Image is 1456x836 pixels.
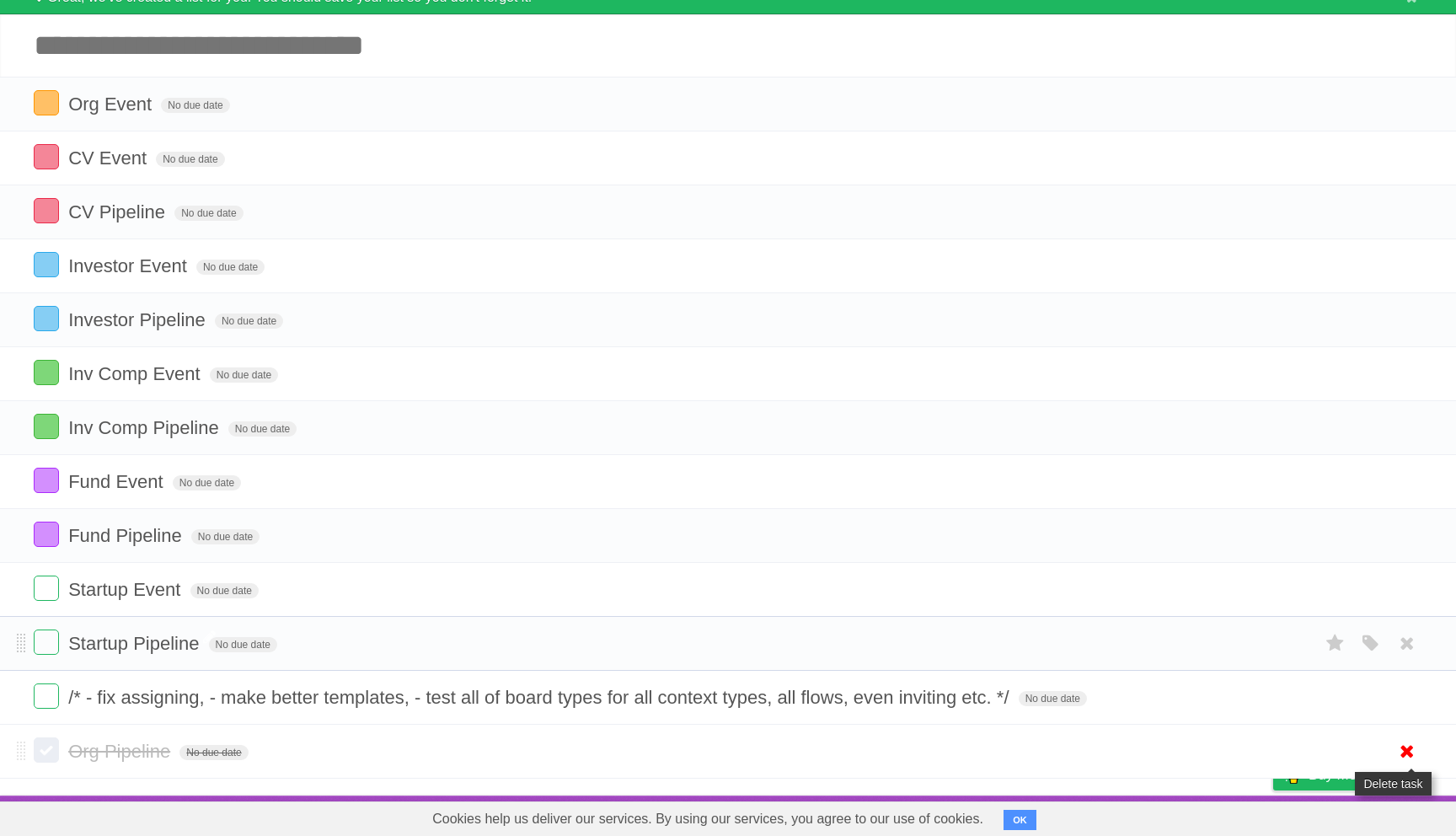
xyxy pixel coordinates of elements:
[34,576,59,601] label: Done
[68,255,191,276] span: Investor Event
[68,525,186,546] span: Fund Pipeline
[68,633,203,654] span: Startup Pipeline
[196,260,265,275] span: No due date
[34,198,59,223] label: Done
[34,630,59,655] label: Done
[174,206,243,221] span: No due date
[68,579,185,600] span: Startup Event
[415,802,1000,836] span: Cookies help us deliver our services. By using our services, you agree to our use of cookies.
[34,144,59,169] label: Done
[209,637,277,652] span: No due date
[68,309,210,330] span: Investor Pipeline
[156,152,224,167] span: No due date
[34,90,59,115] label: Done
[179,745,248,760] span: No due date
[190,583,259,598] span: No due date
[1309,760,1414,790] span: Buy me a coffee
[34,522,59,547] label: Done
[68,417,223,438] span: Inv Comp Pipeline
[34,414,59,439] label: Done
[1105,800,1173,832] a: Developers
[34,252,59,277] label: Done
[210,367,278,383] span: No due date
[215,313,283,329] span: No due date
[191,529,260,544] span: No due date
[68,687,1013,708] span: /* - fix assigning, - make better templates, - test all of board types for all context types, all...
[161,98,229,113] span: No due date
[1019,691,1087,706] span: No due date
[68,471,168,492] span: Fund Event
[68,147,151,169] span: CV Event
[68,94,156,115] span: Org Event
[34,683,59,709] label: Done
[173,475,241,490] span: No due date
[68,363,205,384] span: Inv Comp Event
[1194,800,1231,832] a: Terms
[68,741,174,762] span: Org Pipeline
[1316,800,1422,832] a: Suggest a feature
[1319,630,1352,657] label: Star task
[1004,810,1036,830] button: OK
[228,421,297,437] span: No due date
[34,468,59,493] label: Done
[34,306,59,331] label: Done
[1049,800,1084,832] a: About
[1251,800,1295,832] a: Privacy
[34,737,59,763] label: Done
[34,360,59,385] label: Done
[68,201,169,222] span: CV Pipeline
